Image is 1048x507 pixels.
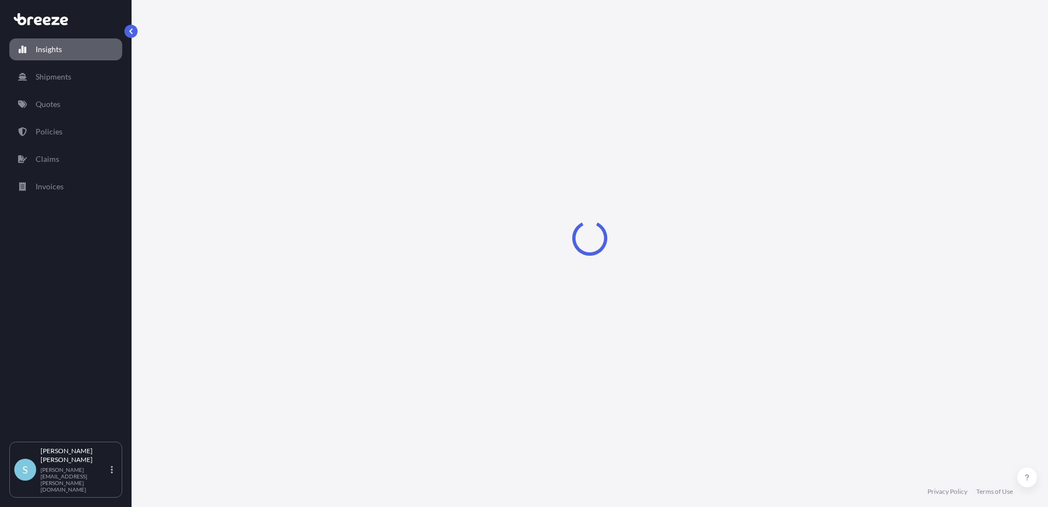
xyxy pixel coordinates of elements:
a: Invoices [9,176,122,198]
a: Insights [9,38,122,60]
p: Shipments [36,71,71,82]
a: Privacy Policy [927,487,967,496]
a: Shipments [9,66,122,88]
p: Invoices [36,181,64,192]
p: Quotes [36,99,60,110]
a: Policies [9,121,122,143]
a: Claims [9,148,122,170]
span: S [22,464,28,475]
p: Claims [36,154,59,165]
p: Insights [36,44,62,55]
p: Policies [36,126,62,137]
p: [PERSON_NAME] [PERSON_NAME] [41,447,109,464]
a: Quotes [9,93,122,115]
p: [PERSON_NAME][EMAIL_ADDRESS][PERSON_NAME][DOMAIN_NAME] [41,466,109,493]
a: Terms of Use [976,487,1013,496]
